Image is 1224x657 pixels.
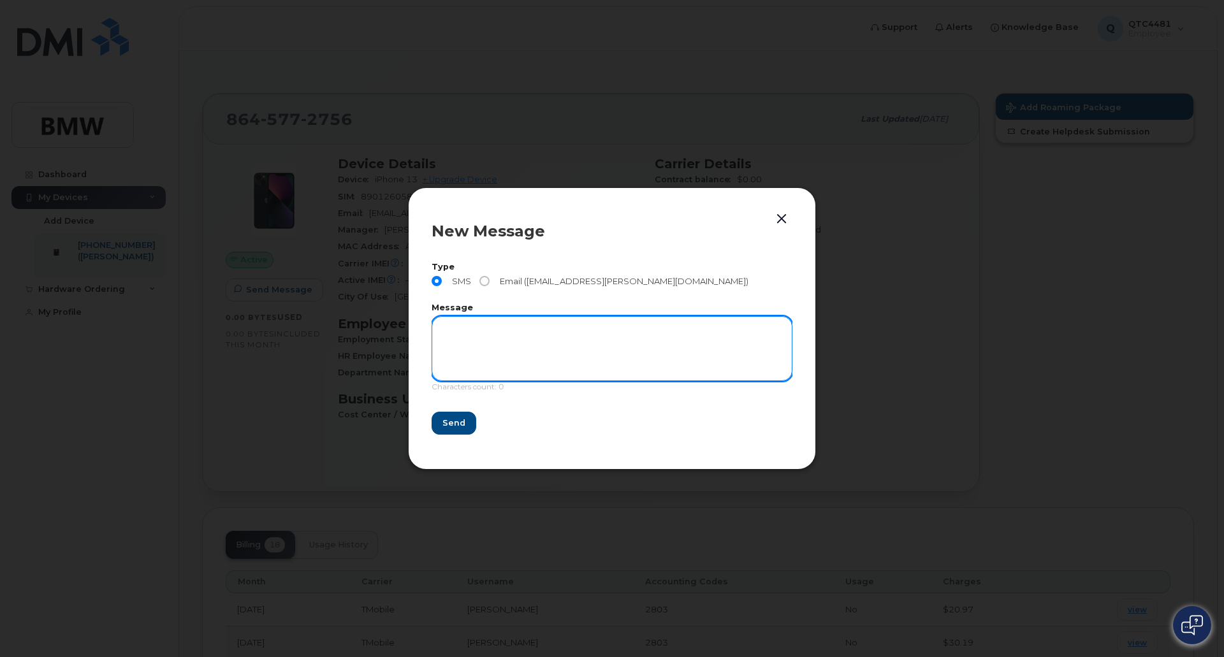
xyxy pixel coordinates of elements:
div: Characters count: 0 [432,381,792,400]
input: SMS [432,276,442,286]
div: New Message [432,224,792,239]
span: Send [442,417,465,429]
label: Message [432,304,792,312]
span: Email ([EMAIL_ADDRESS][PERSON_NAME][DOMAIN_NAME]) [495,276,748,286]
img: Open chat [1181,615,1203,635]
span: SMS [447,276,471,286]
input: Email ([EMAIL_ADDRESS][PERSON_NAME][DOMAIN_NAME]) [479,276,490,286]
label: Type [432,263,792,271]
button: Send [432,412,476,435]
